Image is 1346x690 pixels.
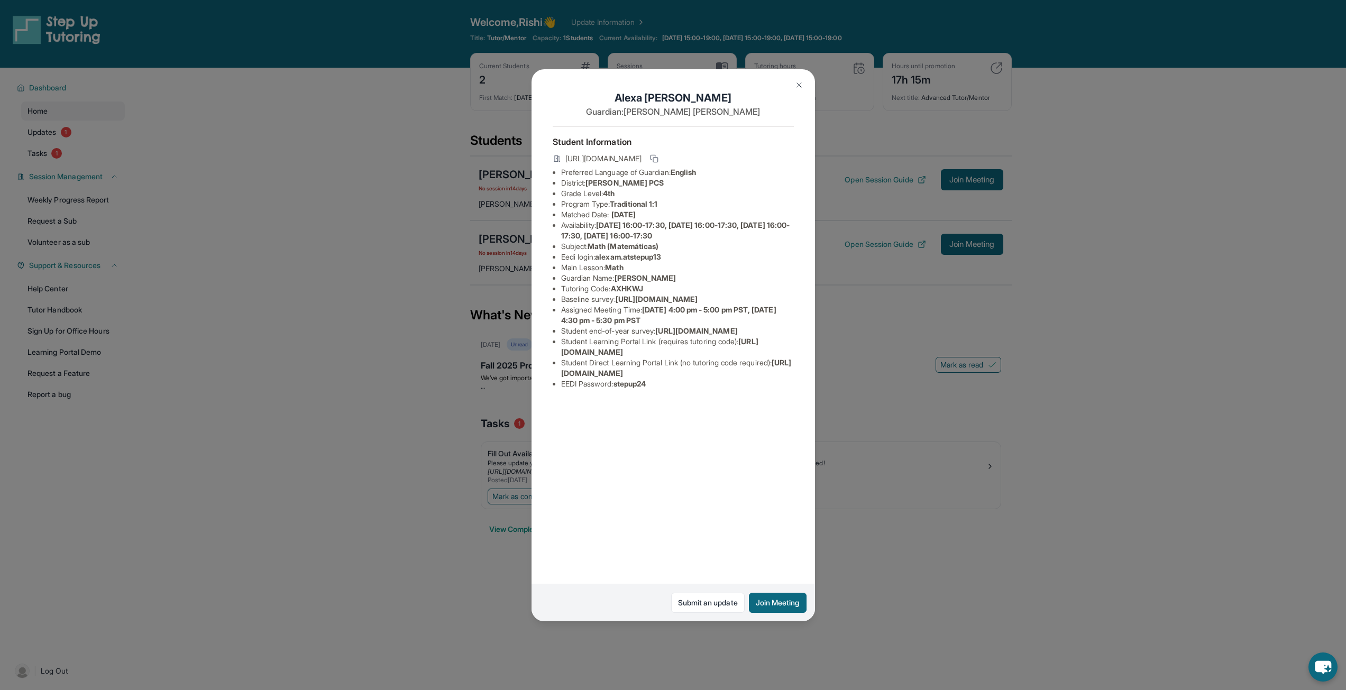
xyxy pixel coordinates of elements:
[611,210,636,219] span: [DATE]
[671,593,745,613] a: Submit an update
[561,262,794,273] li: Main Lesson :
[605,263,623,272] span: Math
[553,90,794,105] h1: Alexa [PERSON_NAME]
[561,220,794,241] li: Availability:
[561,379,794,389] li: EEDI Password :
[614,379,646,388] span: stepup24
[561,220,790,240] span: [DATE] 16:00-17:30, [DATE] 16:00-17:30, [DATE] 16:00-17:30, [DATE] 16:00-17:30
[561,273,794,283] li: Guardian Name :
[648,152,661,165] button: Copy link
[610,199,657,208] span: Traditional 1:1
[671,168,697,177] span: English
[611,284,643,293] span: AXHKWJ
[553,105,794,118] p: Guardian: [PERSON_NAME] [PERSON_NAME]
[561,252,794,262] li: Eedi login :
[553,135,794,148] h4: Student Information
[561,209,794,220] li: Matched Date:
[585,178,664,187] span: [PERSON_NAME] PCS
[561,241,794,252] li: Subject :
[603,189,615,198] span: 4th
[561,283,794,294] li: Tutoring Code :
[561,305,794,326] li: Assigned Meeting Time :
[588,242,658,251] span: Math (Matemáticas)
[749,593,807,613] button: Join Meeting
[1308,652,1338,682] button: chat-button
[616,295,698,303] span: [URL][DOMAIN_NAME]
[561,199,794,209] li: Program Type:
[561,294,794,305] li: Baseline survey :
[561,357,794,379] li: Student Direct Learning Portal Link (no tutoring code required) :
[595,252,661,261] span: alexam.atstepup13
[561,167,794,178] li: Preferred Language of Guardian:
[561,178,794,188] li: District:
[561,188,794,199] li: Grade Level:
[561,305,776,325] span: [DATE] 4:00 pm - 5:00 pm PST, [DATE] 4:30 pm - 5:30 pm PST
[565,153,642,164] span: [URL][DOMAIN_NAME]
[561,336,794,357] li: Student Learning Portal Link (requires tutoring code) :
[655,326,737,335] span: [URL][DOMAIN_NAME]
[615,273,676,282] span: [PERSON_NAME]
[561,326,794,336] li: Student end-of-year survey :
[795,81,803,89] img: Close Icon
